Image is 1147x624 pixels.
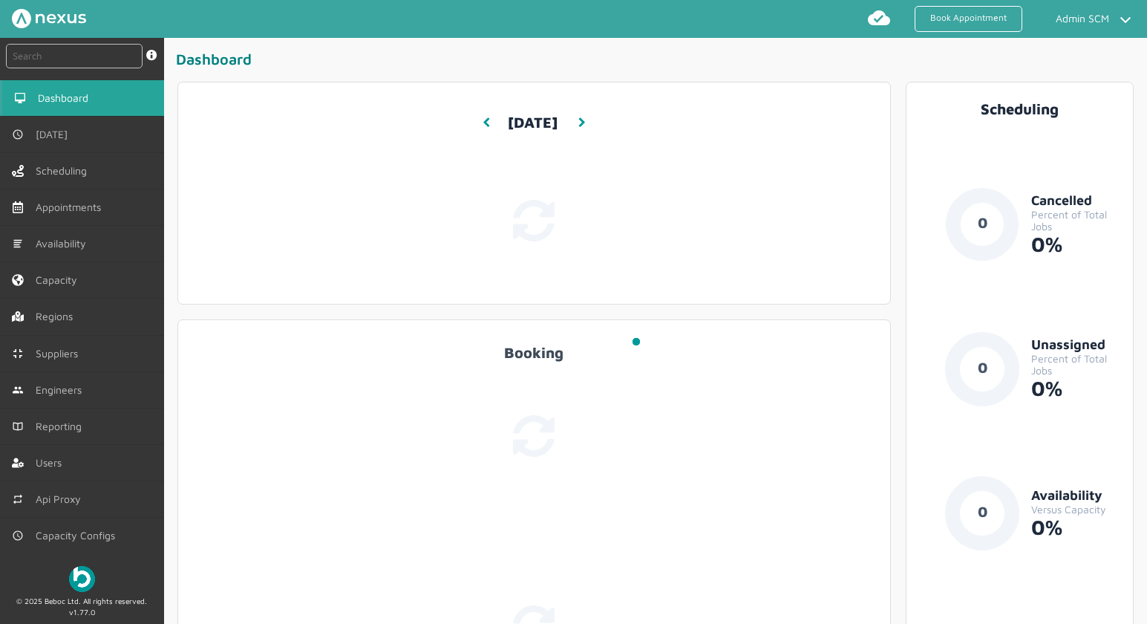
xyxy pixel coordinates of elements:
span: Scheduling [36,165,93,177]
span: Api Proxy [36,493,87,505]
span: Suppliers [36,348,84,360]
img: md-cloud-done.svg [867,6,891,30]
img: Nexus [12,9,86,28]
span: Capacity Configs [36,530,121,542]
img: md-time.svg [12,530,24,542]
img: regions.left-menu.svg [12,311,24,322]
img: md-list.svg [12,238,24,250]
img: md-repeat.svg [12,493,24,505]
span: Capacity [36,274,83,286]
span: Appointments [36,201,107,213]
span: [DATE] [36,129,73,140]
img: scheduling-left-menu.svg [12,165,24,177]
img: md-contract.svg [12,348,24,360]
img: md-people.svg [12,384,24,396]
img: appointments-left-menu.svg [12,201,24,213]
a: Book Appointment [915,6,1022,32]
span: Engineers [36,384,88,396]
span: Users [36,457,68,469]
span: Dashboard [38,92,94,104]
span: Reporting [36,420,88,432]
img: md-time.svg [12,129,24,140]
img: md-desktop.svg [14,92,26,104]
img: Beboc Logo [69,566,95,592]
span: Availability [36,238,92,250]
img: user-left-menu.svg [12,457,24,469]
span: Regions [36,311,79,322]
img: md-book.svg [12,420,24,432]
img: capacity-left-menu.svg [12,274,24,286]
input: Search by: Ref, PostCode, MPAN, MPRN, Account, Customer [6,44,143,68]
